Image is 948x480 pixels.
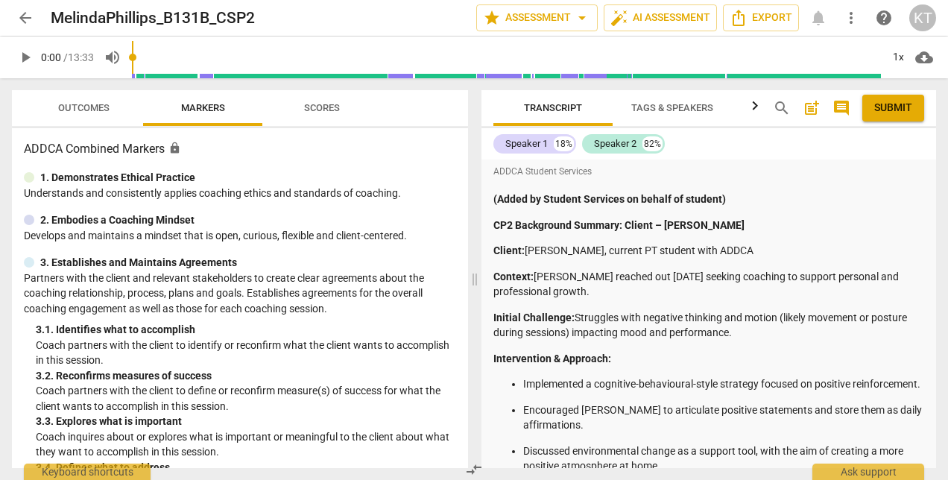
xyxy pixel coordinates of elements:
span: Scores [304,102,340,113]
p: Struggles with negative thinking and motion (likely movement or posture during sessions) impactin... [493,310,924,341]
p: Partners with the client and relevant stakeholders to create clear agreements about the coaching ... [24,271,456,317]
p: Discussed environmental change as a support tool, with the aim of creating a more positive atmosp... [523,443,924,474]
div: 82% [642,136,663,151]
button: Add summary [800,96,824,120]
div: 3. 2. Reconfirms measures of success [36,368,456,384]
strong: Intervention & Approach: [493,353,611,364]
span: arrow_back [16,9,34,27]
span: Tags & Speakers [631,102,713,113]
div: Ask support [812,464,924,480]
button: Search [770,96,794,120]
button: Play [12,44,39,71]
span: Markers [181,102,225,113]
div: 3. 3. Explores what is important [36,414,456,429]
span: Submit [874,101,912,116]
span: cloud_download [915,48,933,66]
span: ADDCA Student Services [493,165,592,178]
span: Export [730,9,792,27]
strong: Initial Challenge: [493,312,575,323]
span: help [875,9,893,27]
p: Develops and maintains a mindset that is open, curious, flexible and client-centered. [24,228,456,244]
span: star [483,9,501,27]
h3: ADDCA Combined Markers [24,140,456,158]
span: search [773,99,791,117]
strong: Client: [493,244,525,256]
span: arrow_drop_down [573,9,591,27]
button: Show/Hide comments [829,96,853,120]
span: post_add [803,99,821,117]
div: 3. 1. Identifies what to accomplish [36,322,456,338]
strong: CP2 Background Summary: Client – [PERSON_NAME] [493,219,745,231]
p: 3. Establishes and Maintains Agreements [40,255,237,271]
p: [PERSON_NAME] reached out [DATE] seeking coaching to support personal and professional growth. [493,269,924,300]
span: Outcomes [58,102,110,113]
span: AI Assessment [610,9,710,27]
p: Coach inquires about or explores what is important or meaningful to the client about what they wa... [36,429,456,460]
button: Export [723,4,799,31]
div: Speaker 1 [505,136,548,151]
span: 0:00 [41,51,61,63]
span: comment [832,99,850,117]
span: Assessment is enabled for this document. The competency model is locked and follows the assessmen... [168,142,181,154]
span: compare_arrows [465,461,483,479]
button: Please Do Not Submit until your Assessment is Complete [862,95,924,121]
p: Encouraged [PERSON_NAME] to articulate positive statements and store them as daily affirmations. [523,402,924,433]
div: Speaker 2 [594,136,636,151]
span: volume_up [104,48,121,66]
button: KT [909,4,936,31]
p: Coach partners with the client to identify or reconfirm what the client wants to accomplish in th... [36,338,456,368]
span: more_vert [842,9,860,27]
div: Keyboard shortcuts [24,464,151,480]
p: 2. Embodies a Coaching Mindset [40,212,195,228]
h2: MelindaPhillips_B131B_CSP2 [51,9,255,28]
span: Assessment [483,9,591,27]
div: 1x [884,45,912,69]
strong: (Added by Student Services on behalf of student) [493,193,726,205]
p: Implemented a cognitive-behavioural-style strategy focused on positive reinforcement. [523,376,924,392]
span: Transcript [524,102,582,113]
a: Help [870,4,897,31]
span: play_arrow [16,48,34,66]
button: Assessment [476,4,598,31]
p: [PERSON_NAME], current PT student with ADDCA [493,243,924,259]
p: Coach partners with the client to define or reconfirm measure(s) of success for what the client w... [36,383,456,414]
p: Understands and consistently applies coaching ethics and standards of coaching. [24,186,456,201]
div: 3. 4. Defines what to address [36,460,456,476]
button: Volume [99,44,126,71]
strong: Context: [493,271,534,282]
button: AI Assessment [604,4,717,31]
span: / 13:33 [63,51,94,63]
span: auto_fix_high [610,9,628,27]
p: 1. Demonstrates Ethical Practice [40,170,195,186]
div: 18% [554,136,574,151]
